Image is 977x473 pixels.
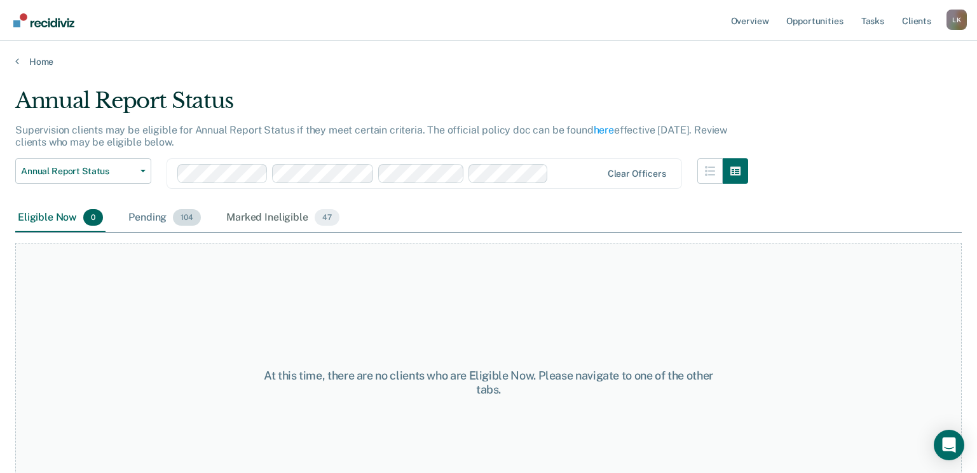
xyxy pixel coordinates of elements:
span: 0 [83,209,103,226]
span: Annual Report Status [21,166,135,177]
button: Annual Report Status [15,158,151,184]
button: Profile dropdown button [946,10,967,30]
p: Supervision clients may be eligible for Annual Report Status if they meet certain criteria. The o... [15,124,727,148]
span: 104 [173,209,201,226]
div: Clear officers [608,168,666,179]
div: L K [946,10,967,30]
div: Eligible Now0 [15,204,106,232]
div: Pending104 [126,204,203,232]
span: 47 [315,209,339,226]
div: Marked Ineligible47 [224,204,341,232]
a: here [594,124,614,136]
div: Annual Report Status [15,88,748,124]
div: Open Intercom Messenger [934,430,964,460]
a: Home [15,56,962,67]
div: At this time, there are no clients who are Eligible Now. Please navigate to one of the other tabs. [252,369,725,396]
img: Recidiviz [13,13,74,27]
